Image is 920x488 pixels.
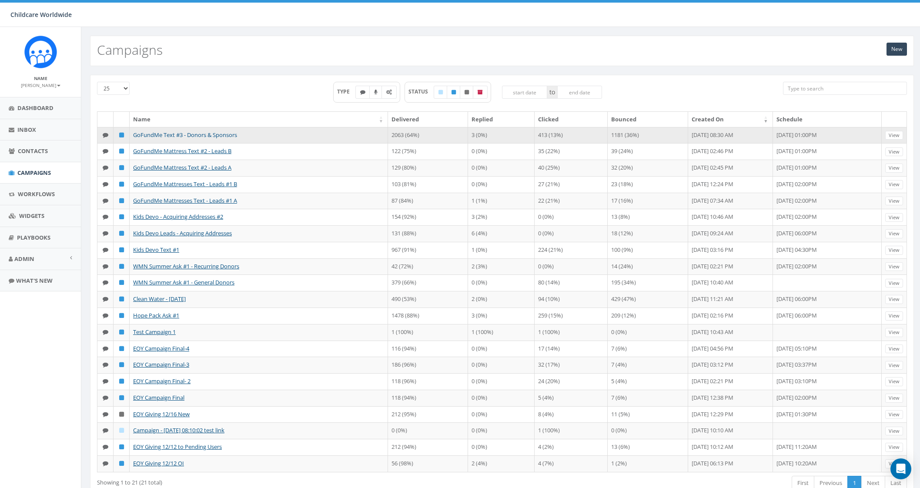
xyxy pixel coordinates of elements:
[388,455,468,472] td: 56 (98%)
[133,410,190,418] a: EOY Giving 12/16 New
[688,242,773,258] td: [DATE] 03:16 PM
[773,209,882,225] td: [DATE] 02:00PM
[468,422,534,439] td: 0 (0%)
[133,361,189,368] a: EOY Campaign Final-3
[535,390,608,406] td: 5 (4%)
[608,341,688,357] td: 7 (6%)
[468,225,534,242] td: 6 (4%)
[885,197,903,206] a: View
[688,258,773,275] td: [DATE] 02:21 PM
[885,180,903,189] a: View
[119,296,124,302] i: Published
[103,247,108,253] i: Text SMS
[773,242,882,258] td: [DATE] 04:30PM
[885,164,903,173] a: View
[447,86,461,99] label: Published
[535,209,608,225] td: 0 (0%)
[473,86,488,99] label: Archived
[535,373,608,390] td: 24 (20%)
[468,193,534,209] td: 1 (1%)
[17,234,50,241] span: Playbooks
[885,262,903,271] a: View
[133,459,184,467] a: EOY Giving 12/12 OI
[535,143,608,160] td: 35 (22%)
[133,229,232,237] a: Kids Devo Leads - Acquiring Addresses
[119,444,124,450] i: Published
[119,181,124,187] i: Published
[535,112,608,127] th: Clicked
[885,311,903,321] a: View
[885,279,903,288] a: View
[608,242,688,258] td: 100 (9%)
[885,361,903,370] a: View
[119,148,124,154] i: Published
[885,394,903,403] a: View
[388,357,468,373] td: 186 (96%)
[608,455,688,472] td: 1 (2%)
[535,258,608,275] td: 0 (0%)
[688,274,773,291] td: [DATE] 10:40 AM
[773,143,882,160] td: [DATE] 01:00PM
[388,373,468,390] td: 118 (96%)
[688,357,773,373] td: [DATE] 03:12 PM
[608,112,688,127] th: Bounced
[773,291,882,308] td: [DATE] 06:00PM
[468,308,534,324] td: 3 (0%)
[468,176,534,193] td: 0 (0%)
[468,209,534,225] td: 3 (2%)
[452,90,456,95] i: Published
[103,428,108,433] i: Text SMS
[688,390,773,406] td: [DATE] 12:38 PM
[535,341,608,357] td: 17 (14%)
[688,160,773,176] td: [DATE] 02:45 PM
[885,427,903,436] a: View
[119,198,124,204] i: Published
[608,209,688,225] td: 13 (8%)
[381,86,397,99] label: Automated Message
[885,377,903,386] a: View
[773,341,882,357] td: [DATE] 05:10PM
[885,328,903,337] a: View
[688,176,773,193] td: [DATE] 12:24 PM
[119,428,124,433] i: Draft
[21,81,60,89] a: [PERSON_NAME]
[103,395,108,401] i: Text SMS
[133,246,179,254] a: Kids Devo Text #1
[468,127,534,144] td: 3 (0%)
[133,344,189,352] a: EOY Campaign Final-4
[608,406,688,423] td: 11 (5%)
[688,373,773,390] td: [DATE] 02:21 PM
[133,295,186,303] a: Clean Water - [DATE]
[535,455,608,472] td: 4 (7%)
[773,225,882,242] td: [DATE] 06:00PM
[119,132,124,138] i: Published
[885,213,903,222] a: View
[103,165,108,170] i: Text SMS
[97,43,163,57] h2: Campaigns
[468,324,534,341] td: 1 (100%)
[408,88,434,95] span: STATUS
[133,443,222,451] a: EOY Giving 12/12 to Pending Users
[468,258,534,275] td: 2 (3%)
[388,341,468,357] td: 116 (94%)
[608,274,688,291] td: 195 (34%)
[355,86,370,99] label: Text SMS
[119,264,124,269] i: Published
[608,422,688,439] td: 0 (0%)
[388,209,468,225] td: 154 (92%)
[688,143,773,160] td: [DATE] 02:46 PM
[608,176,688,193] td: 23 (18%)
[535,422,608,439] td: 1 (100%)
[103,411,108,417] i: Text SMS
[133,426,224,434] a: Campaign - [DATE] 08:10:02 test link
[885,344,903,354] a: View
[388,406,468,423] td: 212 (95%)
[103,280,108,285] i: Text SMS
[688,127,773,144] td: [DATE] 08:30 AM
[468,406,534,423] td: 0 (0%)
[688,439,773,455] td: [DATE] 10:12 AM
[16,277,53,284] span: What's New
[388,193,468,209] td: 87 (84%)
[103,329,108,335] i: Text SMS
[468,242,534,258] td: 1 (0%)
